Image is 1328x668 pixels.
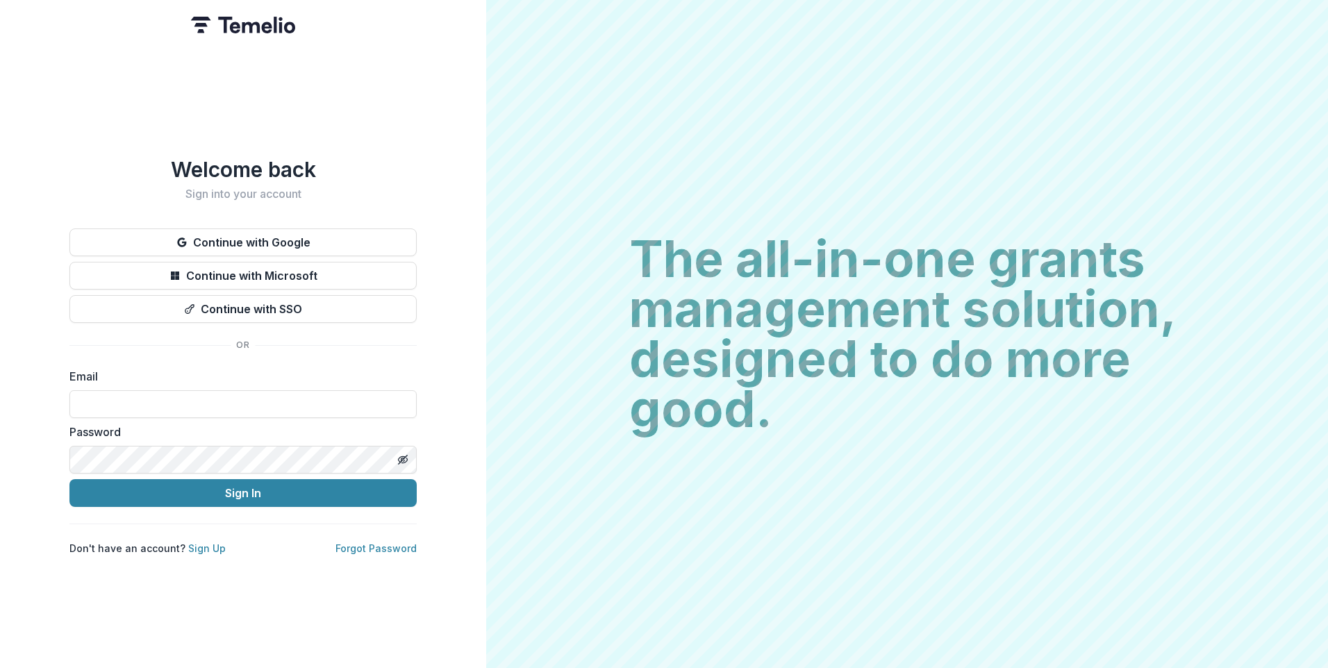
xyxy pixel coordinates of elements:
label: Email [69,368,408,385]
h2: Sign into your account [69,187,417,201]
p: Don't have an account? [69,541,226,556]
button: Continue with Google [69,228,417,256]
img: Temelio [191,17,295,33]
button: Sign In [69,479,417,507]
button: Continue with SSO [69,295,417,323]
button: Toggle password visibility [392,449,414,471]
label: Password [69,424,408,440]
a: Forgot Password [335,542,417,554]
h1: Welcome back [69,157,417,182]
a: Sign Up [188,542,226,554]
button: Continue with Microsoft [69,262,417,290]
